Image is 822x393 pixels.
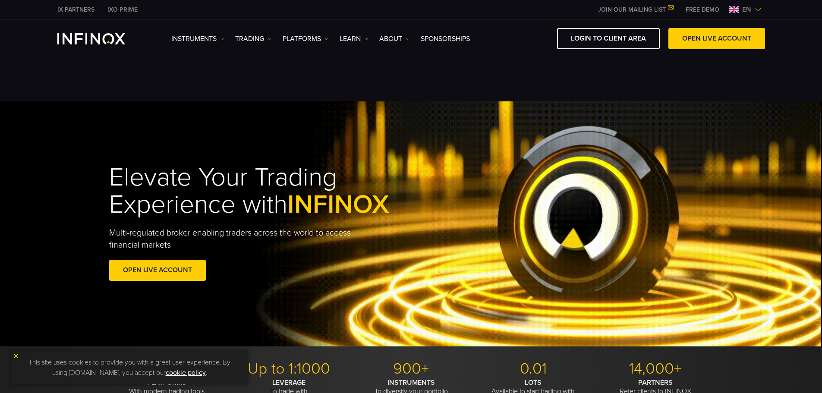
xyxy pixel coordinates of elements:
a: INFINOX [101,5,144,14]
a: cookie policy [166,368,206,377]
span: en [739,4,755,15]
strong: LEVERAGE [272,378,305,387]
img: yellow close icon [13,353,19,359]
span: INFINOX [287,189,389,220]
h1: Elevate Your Trading Experience with [109,164,429,218]
strong: PARTNERS [638,378,673,387]
a: OPEN LIVE ACCOUNT [668,28,765,49]
strong: INSTRUMENTS [387,378,435,387]
p: This site uses cookies to provide you with a great user experience. By using [DOMAIN_NAME], you a... [15,355,244,380]
p: 14,000+ [598,359,713,378]
a: ABOUT [379,34,410,44]
a: OPEN LIVE ACCOUNT [109,260,206,281]
p: Multi-regulated broker enabling traders across the world to access financial markets [109,227,365,251]
span: Go to slide 1 [400,334,405,339]
a: INFINOX [51,5,101,14]
p: 900+ [353,359,469,378]
p: Up to 1:1000 [231,359,347,378]
strong: LOTS [525,378,542,387]
a: TRADING [235,34,272,44]
a: INFINOX Logo [57,33,145,44]
a: JOIN OUR MAILING LIST [592,6,679,13]
a: SPONSORSHIPS [421,34,470,44]
span: Go to slide 2 [409,334,414,339]
a: PLATFORMS [283,34,329,44]
a: LOGIN TO CLIENT AREA [557,28,660,49]
p: 0.01 [476,359,591,378]
a: Instruments [171,34,224,44]
a: INFINOX MENU [679,5,726,14]
span: Go to slide 3 [417,334,422,339]
a: Learn [340,34,368,44]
